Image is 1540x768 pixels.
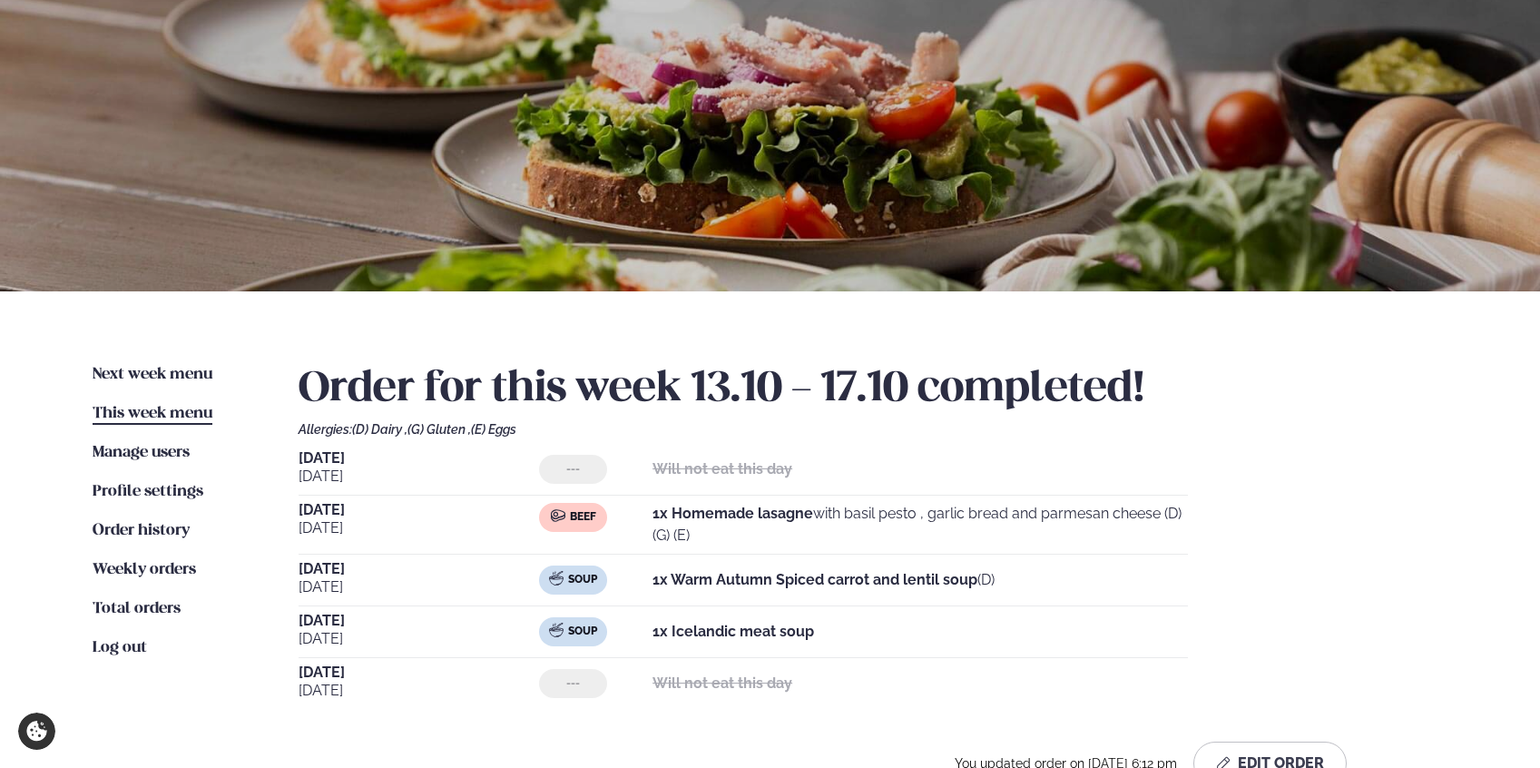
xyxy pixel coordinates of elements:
[299,451,539,466] span: [DATE]
[93,364,212,386] a: Next week menu
[652,569,995,591] p: (D)
[93,523,190,538] span: Order history
[93,445,190,460] span: Manage users
[652,460,792,478] strong: Will not eat this day
[299,517,539,539] span: [DATE]
[652,674,792,692] strong: Will not eat this day
[652,623,814,640] strong: 1x Icelandic meat soup
[93,442,190,464] a: Manage users
[93,598,181,620] a: Total orders
[299,665,539,680] span: [DATE]
[299,503,539,517] span: [DATE]
[652,503,1188,546] p: with basil pesto , garlic bread and parmesan cheese (D) (G) (E)
[570,510,596,525] span: Beef
[93,520,190,542] a: Order history
[93,484,203,499] span: Profile settings
[93,601,181,616] span: Total orders
[93,640,147,655] span: Log out
[299,680,539,702] span: [DATE]
[299,466,539,487] span: [DATE]
[407,422,471,437] span: (G) Gluten ,
[568,625,597,639] span: Soup
[299,562,539,576] span: [DATE]
[566,676,580,691] span: ---
[551,508,565,523] img: beef.svg
[568,573,597,587] span: Soup
[299,628,539,650] span: [DATE]
[93,562,196,577] span: Weekly orders
[299,364,1447,415] h2: Order for this week 13.10 - 17.10 completed!
[299,576,539,598] span: [DATE]
[93,406,212,421] span: This week menu
[652,571,977,588] strong: 1x Warm Autumn Spiced carrot and lentil soup
[549,571,564,586] img: soup.svg
[93,559,196,581] a: Weekly orders
[18,713,55,750] a: Cookie settings
[471,422,516,437] span: (E) Eggs
[352,422,407,437] span: (D) Dairy ,
[93,403,212,425] a: This week menu
[652,505,813,522] strong: 1x Homemade lasagne
[93,637,147,659] a: Log out
[93,367,212,382] span: Next week menu
[93,481,203,503] a: Profile settings
[549,623,564,637] img: soup.svg
[299,422,1447,437] div: Allergies:
[566,462,580,477] span: ---
[299,614,539,628] span: [DATE]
